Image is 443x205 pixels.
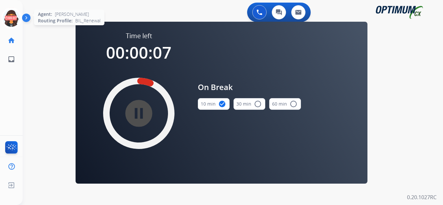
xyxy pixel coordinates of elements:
mat-icon: pause_circle_filled [135,109,143,117]
mat-icon: inbox [7,55,15,63]
button: 10 min [198,98,230,110]
button: 30 min [233,98,265,110]
span: Routing Profile: [38,17,73,24]
button: 60 min [269,98,301,110]
mat-icon: radio_button_unchecked [254,100,262,108]
span: 00:00:07 [106,41,172,63]
span: Agent: [38,11,52,17]
span: On Break [198,81,301,93]
span: BIL_Renewal [75,17,101,24]
span: [PERSON_NAME] [55,11,89,17]
span: Time left [126,31,152,40]
p: 0.20.1027RC [407,193,437,201]
mat-icon: radio_button_unchecked [290,100,297,108]
mat-icon: home [7,37,15,44]
mat-icon: check_circle [218,100,226,108]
